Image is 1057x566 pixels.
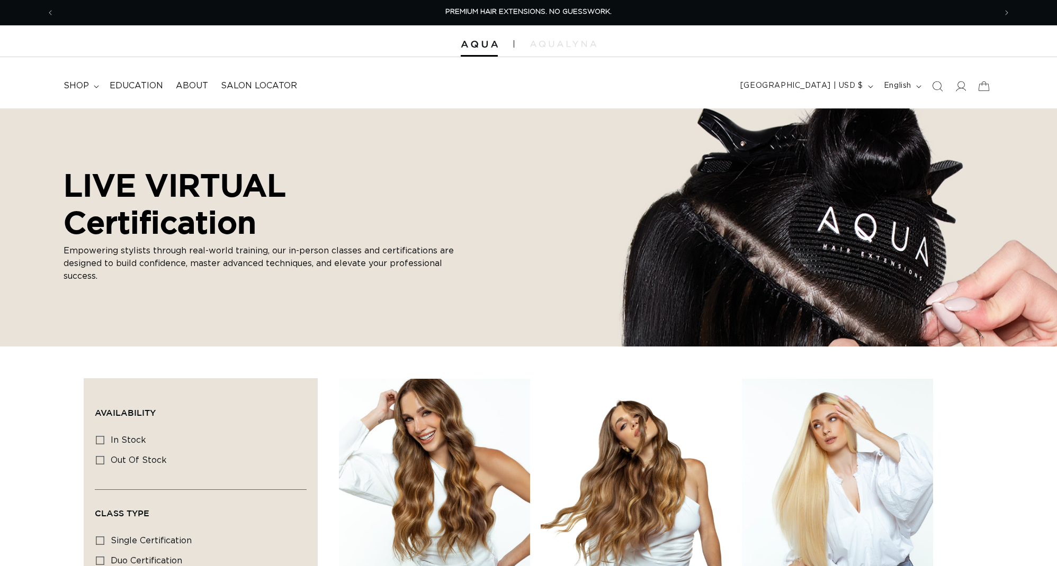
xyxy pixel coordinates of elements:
[64,245,466,283] p: Empowering stylists through real-world training, our in-person classes and certifications are des...
[530,41,596,47] img: aqualyna.com
[214,74,303,98] a: Salon Locator
[57,74,103,98] summary: shop
[111,456,167,464] span: Out of stock
[445,8,612,15] span: PREMIUM HAIR EXTENSIONS. NO GUESSWORK.
[926,75,949,98] summary: Search
[110,80,163,92] span: Education
[221,80,297,92] span: Salon Locator
[176,80,208,92] span: About
[103,74,169,98] a: Education
[169,74,214,98] a: About
[884,80,911,92] span: English
[995,3,1018,23] button: Next announcement
[740,80,863,92] span: [GEOGRAPHIC_DATA] | USD $
[95,508,149,518] span: Class Type
[461,41,498,48] img: Aqua Hair Extensions
[95,408,156,417] span: Availability
[64,80,89,92] span: shop
[111,436,146,444] span: In stock
[111,536,192,545] span: single certification
[39,3,62,23] button: Previous announcement
[111,556,182,565] span: duo certification
[877,76,926,96] button: English
[64,167,466,240] h2: LIVE VIRTUAL Certification
[95,389,307,427] summary: Availability (0 selected)
[95,490,307,528] summary: Class Type (0 selected)
[734,76,877,96] button: [GEOGRAPHIC_DATA] | USD $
